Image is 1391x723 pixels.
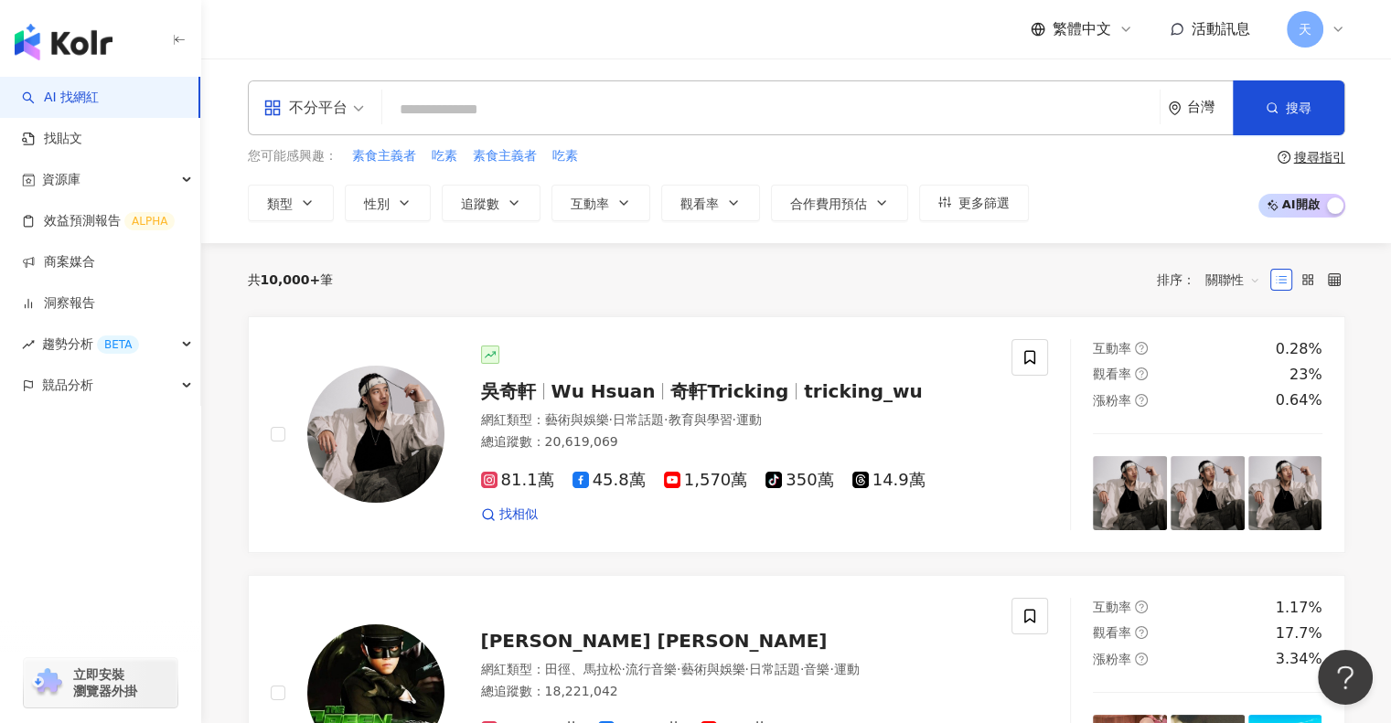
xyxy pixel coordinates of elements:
[1093,456,1167,530] img: post-image
[626,662,677,676] span: 流行音樂
[771,185,908,221] button: 合作費用預估
[749,662,800,676] span: 日常話題
[1248,456,1322,530] img: post-image
[42,159,80,200] span: 資源庫
[1276,339,1322,359] div: 0.28%
[804,662,829,676] span: 音樂
[804,380,923,402] span: tricking_wu
[432,147,457,165] span: 吃素
[22,130,82,148] a: 找貼文
[473,147,537,165] span: 素食主義者
[15,24,112,60] img: logo
[248,185,334,221] button: 類型
[1294,150,1345,165] div: 搜尋指引
[571,197,609,211] span: 互動率
[800,662,804,676] span: ·
[267,197,293,211] span: 類型
[744,662,748,676] span: ·
[1093,652,1131,666] span: 漲粉率
[29,668,65,697] img: chrome extension
[1276,390,1322,410] div: 0.64%
[248,316,1345,553] a: KOL Avatar吳奇軒Wu Hsuan奇軒Trickingtricking_wu網紅類型：藝術與娛樂·日常話題·教育與學習·運動總追蹤數：20,619,06981.1萬45.8萬1,570萬...
[1187,100,1233,115] div: 台灣
[22,294,95,313] a: 洞察報告
[551,185,650,221] button: 互動率
[499,505,538,524] span: 找相似
[1289,365,1322,385] div: 23%
[609,412,613,427] span: ·
[958,196,1010,210] span: 更多篩選
[1205,265,1260,294] span: 關聯性
[1093,625,1131,640] span: 觀看率
[765,471,833,490] span: 350萬
[22,253,95,271] a: 商案媒合
[790,197,867,211] span: 合作費用預估
[1135,601,1148,613] span: question-circle
[919,185,1029,221] button: 更多篩選
[668,412,732,427] span: 教育與學習
[1135,653,1148,665] span: question-circle
[24,658,177,707] a: chrome extension立即安裝 瀏覽器外掛
[1093,341,1131,356] span: 互動率
[1135,394,1148,407] span: question-circle
[248,147,337,165] span: 您可能感興趣：
[345,185,431,221] button: 性別
[1093,367,1131,381] span: 觀看率
[680,197,719,211] span: 觀看率
[481,683,990,701] div: 總追蹤數 ： 18,221,042
[829,662,833,676] span: ·
[352,147,416,165] span: 素食主義者
[263,99,282,117] span: appstore
[1093,393,1131,408] span: 漲粉率
[664,471,748,490] span: 1,570萬
[664,412,668,427] span: ·
[552,147,578,165] span: 吃素
[42,365,93,406] span: 競品分析
[551,380,656,402] span: Wu Hsuan
[481,505,538,524] a: 找相似
[481,661,990,679] div: 網紅類型 ：
[1135,367,1148,380] span: question-circle
[622,662,626,676] span: ·
[364,197,390,211] span: 性別
[261,272,321,287] span: 10,000+
[22,89,99,107] a: searchAI 找網紅
[545,412,609,427] span: 藝術與娛樂
[1168,101,1182,115] span: environment
[736,412,762,427] span: 運動
[1093,600,1131,614] span: 互動率
[677,662,680,676] span: ·
[481,630,828,652] span: [PERSON_NAME] [PERSON_NAME]
[670,380,788,402] span: 奇軒Tricking
[1192,20,1250,37] span: 活動訊息
[1135,342,1148,355] span: question-circle
[852,471,926,490] span: 14.9萬
[351,146,417,166] button: 素食主義者
[73,666,137,699] span: 立即安裝 瀏覽器外掛
[481,471,554,490] span: 81.1萬
[551,146,579,166] button: 吃素
[248,272,334,287] div: 共 筆
[1233,80,1344,135] button: 搜尋
[1286,101,1311,115] span: 搜尋
[1318,650,1373,705] iframe: Help Scout Beacon - Open
[1276,649,1322,669] div: 3.34%
[834,662,860,676] span: 運動
[22,212,175,230] a: 效益預測報告ALPHA
[442,185,540,221] button: 追蹤數
[1299,19,1311,39] span: 天
[732,412,735,427] span: ·
[1053,19,1111,39] span: 繁體中文
[22,338,35,351] span: rise
[1171,456,1245,530] img: post-image
[1276,623,1322,643] div: 17.7%
[42,324,139,365] span: 趨勢分析
[481,380,536,402] span: 吳奇軒
[680,662,744,676] span: 藝術與娛樂
[572,471,646,490] span: 45.8萬
[613,412,664,427] span: 日常話題
[461,197,499,211] span: 追蹤數
[431,146,458,166] button: 吃素
[1135,626,1148,639] span: question-circle
[661,185,760,221] button: 觀看率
